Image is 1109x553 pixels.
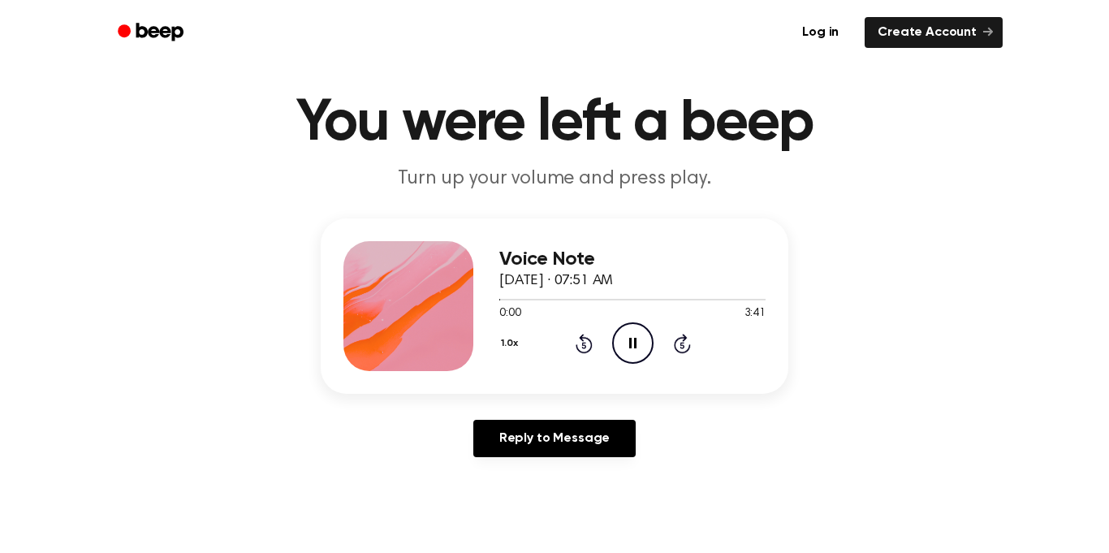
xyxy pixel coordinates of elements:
span: 0:00 [499,305,520,322]
span: 3:41 [744,305,766,322]
a: Reply to Message [473,420,636,457]
p: Turn up your volume and press play. [243,166,866,192]
span: [DATE] · 07:51 AM [499,274,613,288]
a: Log in [786,14,855,51]
a: Beep [106,17,198,49]
h1: You were left a beep [139,94,970,153]
a: Create Account [865,17,1003,48]
h3: Voice Note [499,248,766,270]
button: 1.0x [499,330,524,357]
